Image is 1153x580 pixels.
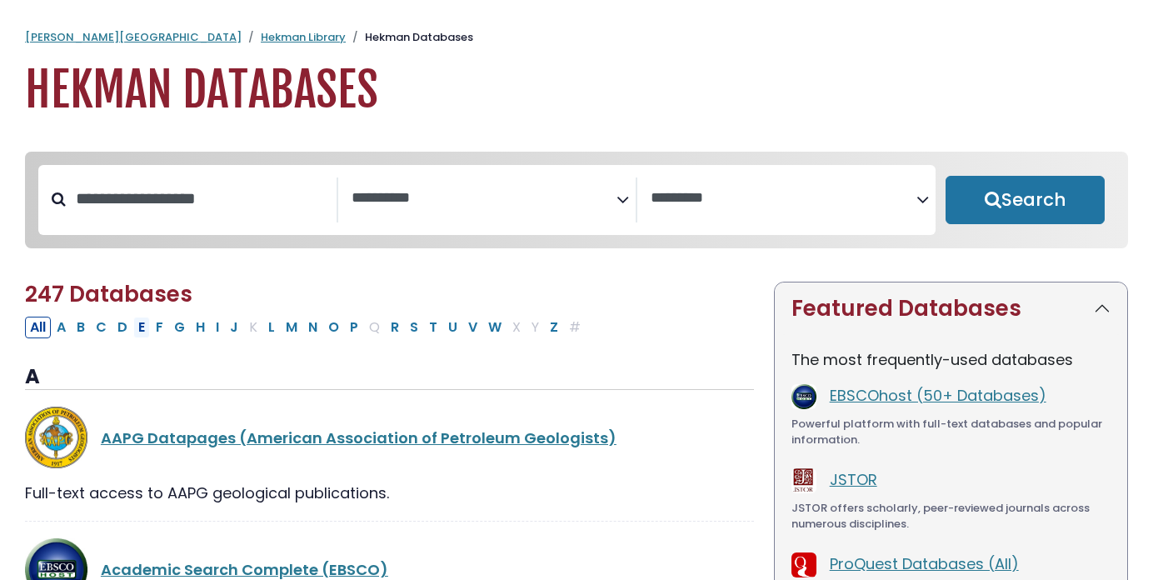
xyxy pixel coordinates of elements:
div: Alpha-list to filter by first letter of database name [25,316,587,337]
textarea: Search [352,190,617,207]
a: EBSCOhost (50+ Databases) [830,385,1046,406]
a: ProQuest Databases (All) [830,553,1019,574]
li: Hekman Databases [346,29,473,46]
button: Filter Results D [112,317,132,338]
div: Powerful platform with full-text databases and popular information. [791,416,1111,448]
input: Search database by title or keyword [66,185,337,212]
button: Submit for Search Results [946,176,1105,224]
button: All [25,317,51,338]
button: Filter Results I [211,317,224,338]
div: Full-text access to AAPG geological publications. [25,482,754,504]
a: Academic Search Complete (EBSCO) [101,559,388,580]
button: Filter Results A [52,317,71,338]
p: The most frequently-used databases [791,348,1111,371]
button: Filter Results M [281,317,302,338]
a: Hekman Library [261,29,346,45]
button: Filter Results S [405,317,423,338]
button: Filter Results O [323,317,344,338]
button: Filter Results V [463,317,482,338]
h3: A [25,365,754,390]
button: Filter Results F [151,317,168,338]
button: Filter Results B [72,317,90,338]
button: Filter Results N [303,317,322,338]
button: Filter Results Z [545,317,563,338]
button: Filter Results L [263,317,280,338]
button: Filter Results T [424,317,442,338]
button: Filter Results C [91,317,112,338]
nav: breadcrumb [25,29,1128,46]
nav: Search filters [25,152,1128,248]
button: Filter Results E [133,317,150,338]
button: Filter Results J [225,317,243,338]
button: Filter Results W [483,317,507,338]
span: 247 Databases [25,279,192,309]
button: Filter Results H [191,317,210,338]
button: Featured Databases [775,282,1127,335]
textarea: Search [651,190,916,207]
a: AAPG Datapages (American Association of Petroleum Geologists) [101,427,616,448]
h1: Hekman Databases [25,62,1128,118]
button: Filter Results P [345,317,363,338]
button: Filter Results U [443,317,462,338]
button: Filter Results G [169,317,190,338]
a: JSTOR [830,469,877,490]
a: [PERSON_NAME][GEOGRAPHIC_DATA] [25,29,242,45]
div: JSTOR offers scholarly, peer-reviewed journals across numerous disciplines. [791,500,1111,532]
button: Filter Results R [386,317,404,338]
